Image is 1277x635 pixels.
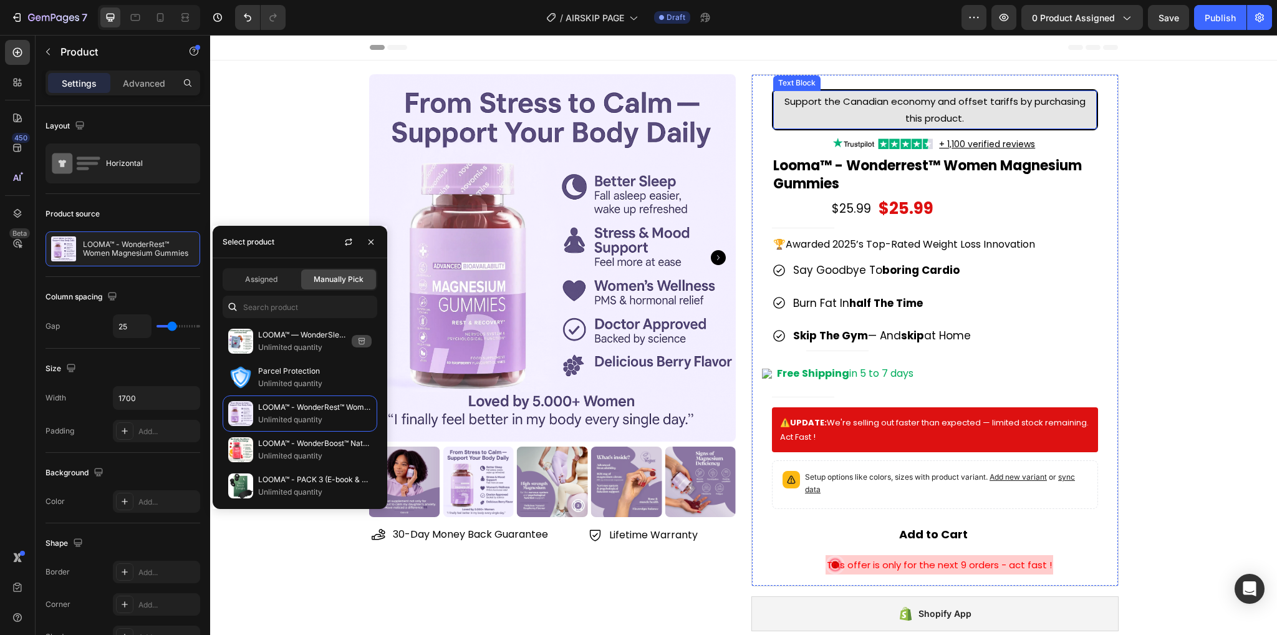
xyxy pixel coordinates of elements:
div: Add... [138,497,197,508]
span: We're selling out faster than expected — limited stock remaining. Act Fast ! [570,382,879,408]
p: Unlimited quantity [258,486,372,498]
p: LOOMA™ - WonderRest™ Women Magnesium Gummies [258,401,372,414]
h1: looma™ - wonderrest™ women magnesium gummies [562,121,888,159]
iframe: Design area [210,35,1277,635]
p: LOOMA™ — WonderSleep [MEDICAL_DATA]-Free Sleep Gummies [258,329,347,341]
div: $25.99 [667,162,725,186]
span: Assigned [245,274,277,285]
div: Column spacing [46,289,120,306]
div: Select product [223,236,274,248]
img: collections [228,329,253,354]
span: Lifetime Warranty [399,493,488,507]
pre: LAST DAY - 55 % OFF [730,166,829,183]
div: Add... [138,567,197,578]
span: Add new variant [779,437,837,447]
button: 0 product assigned [1021,5,1143,30]
img: collections [228,473,253,498]
div: Background [46,465,106,482]
div: Shape [46,535,85,552]
button: Add to Cart [562,485,888,514]
img: collections [228,437,253,462]
p: say goodbye to [583,226,761,245]
button: Save [1148,5,1189,30]
p: Unlimited quantity [258,414,372,426]
div: 450 [12,133,30,143]
strong: Shipping [592,331,639,346]
p: Support the Canadian economy and offset tariffs by purchasing this product. [566,58,884,92]
div: Gap [46,321,60,332]
div: Color [46,496,65,507]
strong: half the time [639,261,713,276]
div: Width [46,392,66,404]
strong: Free [567,331,589,346]
button: Carousel Next Arrow [501,215,516,230]
p: Advanced [123,77,165,90]
p: 7 [82,10,87,25]
div: Text Block [566,42,608,54]
input: Search in Settings & Advanced [223,296,377,318]
div: Add... [138,426,197,437]
strong: skip [691,293,714,308]
button: 7 [5,5,93,30]
span: Draft [667,12,685,23]
p: This offer is only for the next 9 orders - act fast ! [617,521,842,538]
div: $25.99 [620,164,662,185]
strong: skip the gym [583,293,658,308]
img: gempages_528225801607316432-38e35884-2ddd-44df-a23b-c5cace17d8fd.svg [552,334,571,344]
img: collections [228,365,253,390]
strong: boring cardio [672,228,749,243]
div: Padding [46,425,74,437]
div: Add to Cart [689,491,758,508]
span: AIRSKIP PAGE [566,11,624,24]
span: Manually Pick [314,274,364,285]
div: Add... [138,599,197,611]
p: Unlimited quantity [258,450,372,462]
div: Corner [46,599,70,610]
button: Publish [1194,5,1246,30]
p: Setup options like colors, sizes with product variant. [595,436,877,461]
img: product feature img [51,236,76,261]
div: Layout [46,118,87,135]
p: LOOMA™ - WonderBoost™ Natural Energy Gummies [258,437,372,450]
div: Shopify App [708,571,761,586]
p: — and at home [583,291,761,311]
p: Unlimited quantity [258,377,372,390]
span: Save [1159,12,1179,23]
span: 0 product assigned [1032,11,1115,24]
p: LOOMA™ - PACK 3 (E-book & Sleep Mask & Sleep Earplugs) [258,473,372,486]
p: Parcel Protection [258,365,372,377]
input: Auto [113,315,151,337]
div: Horizontal [106,149,182,178]
p: LOOMA™ - WonderRest™ Women Magnesium Gummies [83,240,195,258]
img: collections [228,401,253,426]
p: Unlimited quantity [258,341,347,354]
span: + 1,100 verified reviews [729,103,825,115]
p: Settings [62,77,97,90]
div: Size [46,361,79,377]
p: 🏆Awarded 2025’s Top-Rated Weight Loss Innovation [563,201,887,219]
img: gempages_582007617723827161-576ab9b6-b1a7-4ccc-b64b-9c1fa39b9ffa.png [623,103,723,114]
div: Product source [46,208,100,220]
div: Publish [1205,11,1236,24]
span: in 5 to 7 days [567,331,703,346]
strong: ⚠️UPDATE: [570,382,617,394]
div: Undo/Redo [235,5,286,30]
div: Open Intercom Messenger [1235,574,1265,604]
span: / [560,11,563,24]
div: Border [46,566,70,578]
span: 30-Day Money Back Guarantee [183,492,338,507]
p: burn fat in [583,259,761,278]
p: Product [60,44,166,59]
input: Auto [113,387,200,409]
div: Beta [9,228,30,238]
